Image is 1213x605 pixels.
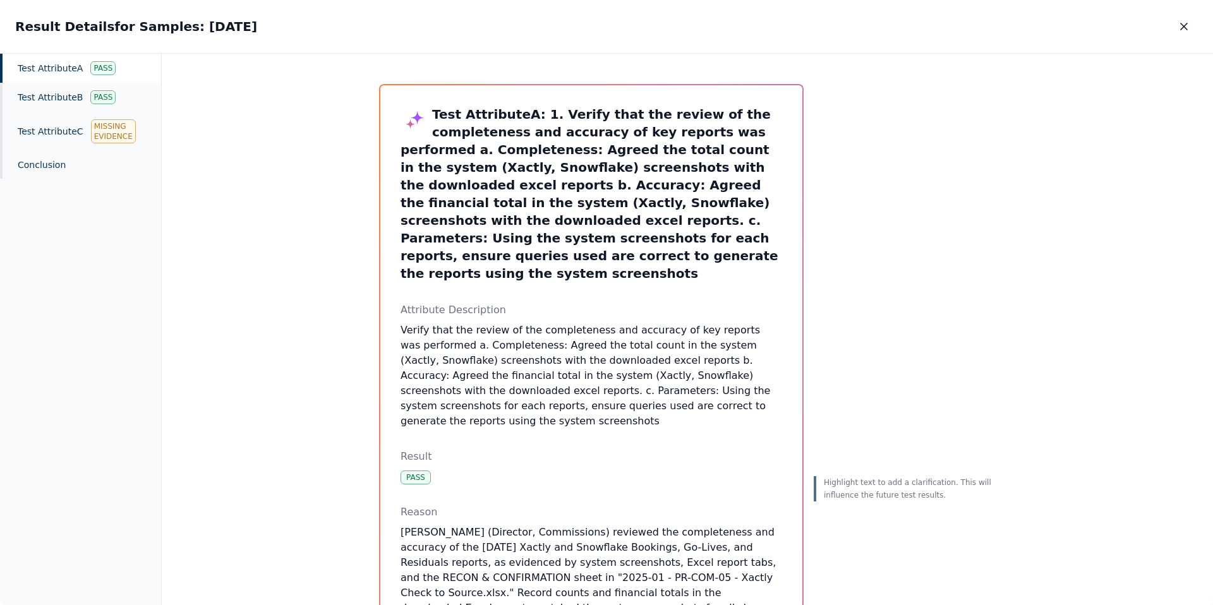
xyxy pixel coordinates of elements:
[401,105,782,282] h3: Test Attribute A : 1. Verify that the review of the completeness and accuracy of key reports was ...
[401,505,782,520] p: Reason
[90,61,116,75] div: Pass
[15,18,257,35] h2: Result Details for Samples: [DATE]
[90,90,116,104] div: Pass
[824,476,996,501] p: Highlight text to add a clarification. This will influence the future test results.
[91,119,136,143] div: Missing Evidence
[401,323,782,429] li: Verify that the review of the completeness and accuracy of key reports was performed a. Completen...
[401,302,782,318] p: Attribute Description
[401,470,431,484] div: Pass
[401,449,782,464] p: Result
